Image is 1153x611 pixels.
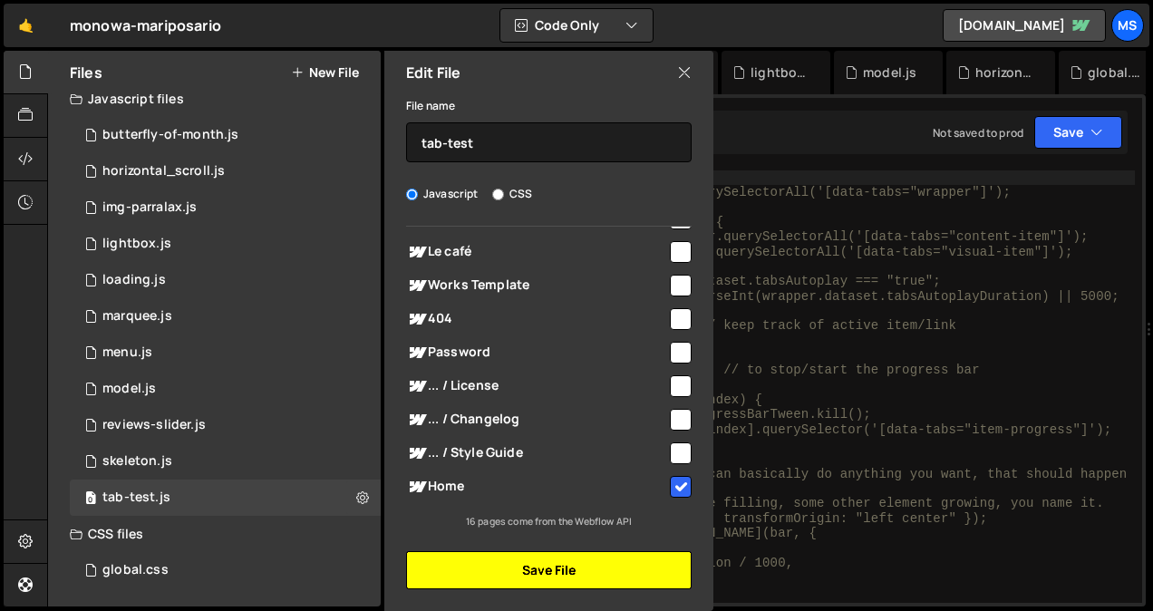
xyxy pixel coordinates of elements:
[102,308,172,325] div: marquee.js
[70,335,381,371] div: 16967/46877.js
[70,117,381,153] div: 16967/46875.js
[406,375,667,397] span: ... / License
[406,122,692,162] input: Name
[48,81,381,117] div: Javascript files
[1111,9,1144,42] a: ms
[4,4,48,47] a: 🤙
[102,272,166,288] div: loading.js
[70,189,381,226] div: img-parralax.js
[933,125,1023,141] div: Not saved to prod
[406,97,455,115] label: File name
[406,275,667,296] span: Works Template
[102,381,156,397] div: model.js
[406,551,692,589] button: Save File
[102,127,238,143] div: butterfly-of-month.js
[70,371,381,407] div: 16967/46905.js
[406,308,667,330] span: 404
[863,63,916,82] div: model.js
[70,15,221,36] div: monowa-mariposario
[975,63,1033,82] div: horizontal_scroll.js
[1088,63,1146,82] div: global.css
[70,262,381,298] div: 16967/46876.js
[406,63,460,82] h2: Edit File
[102,199,197,216] div: img-parralax.js
[406,442,667,464] span: ... / Style Guide
[406,409,667,431] span: ... / Changelog
[70,480,381,516] div: tab-test.js
[70,226,381,262] div: lightbox.js
[102,453,172,470] div: skeleton.js
[102,163,225,179] div: horizontal_scroll.js
[102,490,170,506] div: tab-test.js
[70,552,381,588] div: 16967/46887.css
[492,185,532,203] label: CSS
[70,298,381,335] div: 16967/46534.js
[102,344,152,361] div: menu.js
[500,9,653,42] button: Code Only
[406,241,667,263] span: Le café
[1034,116,1122,149] button: Save
[102,562,169,578] div: global.css
[943,9,1106,42] a: [DOMAIN_NAME]
[406,342,667,364] span: Password
[406,189,418,200] input: Javascript
[102,236,171,252] div: lightbox.js
[70,443,381,480] div: 16967/46878.js
[466,515,632,528] small: 16 pages come from the Webflow API
[492,189,504,200] input: CSS
[70,407,381,443] div: 16967/46536.js
[70,63,102,82] h2: Files
[48,516,381,552] div: CSS files
[406,185,479,203] label: Javascript
[70,153,381,189] div: 16967/46535.js
[102,417,206,433] div: reviews-slider.js
[291,65,359,80] button: New File
[406,476,667,498] span: Home
[751,63,809,82] div: lightbox.js
[85,492,96,507] span: 0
